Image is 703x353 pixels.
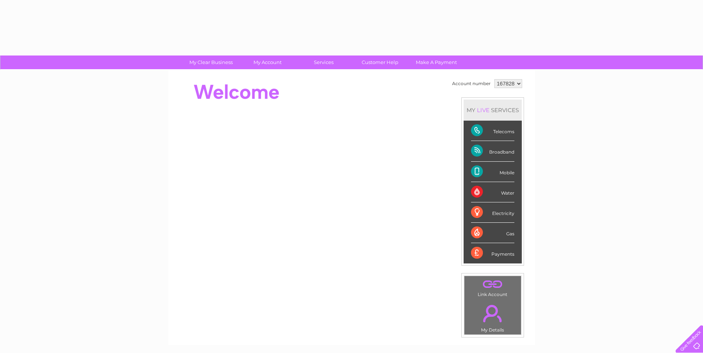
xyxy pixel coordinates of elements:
div: Mobile [471,162,514,182]
div: LIVE [475,107,491,114]
a: . [466,278,519,291]
a: . [466,300,519,326]
div: Water [471,182,514,202]
td: Link Account [464,276,521,299]
div: Broadband [471,141,514,161]
a: My Account [237,56,298,69]
a: Customer Help [349,56,411,69]
td: Account number [450,77,493,90]
a: My Clear Business [180,56,242,69]
a: Make A Payment [406,56,467,69]
td: My Details [464,299,521,335]
div: Gas [471,223,514,243]
div: MY SERVICES [464,100,522,121]
div: Electricity [471,202,514,223]
a: Services [293,56,354,69]
div: Payments [471,243,514,263]
div: Telecoms [471,121,514,141]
